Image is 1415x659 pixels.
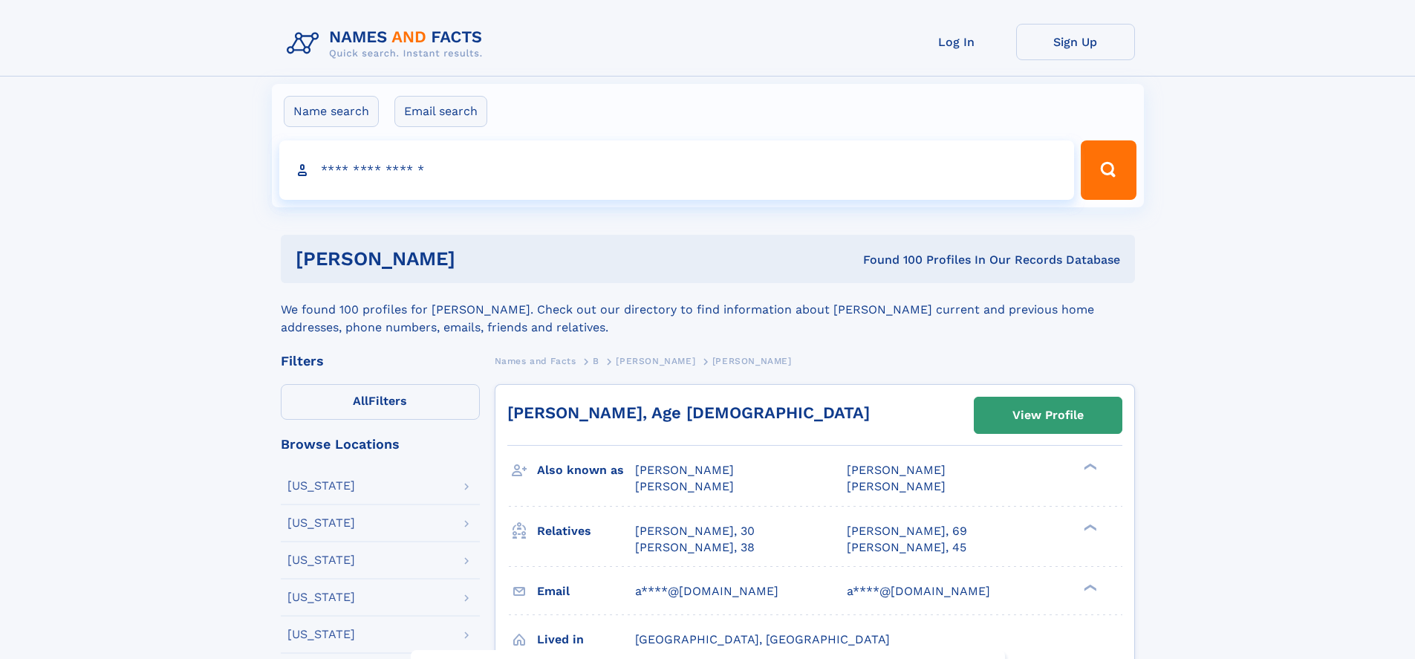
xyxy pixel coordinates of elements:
[635,523,755,539] a: [PERSON_NAME], 30
[897,24,1016,60] a: Log In
[284,96,379,127] label: Name search
[1080,582,1098,592] div: ❯
[353,394,368,408] span: All
[537,458,635,483] h3: Also known as
[287,517,355,529] div: [US_STATE]
[847,539,966,556] a: [PERSON_NAME], 45
[635,632,890,646] span: [GEOGRAPHIC_DATA], [GEOGRAPHIC_DATA]
[659,252,1120,268] div: Found 100 Profiles In Our Records Database
[616,356,695,366] span: [PERSON_NAME]
[281,354,480,368] div: Filters
[287,480,355,492] div: [US_STATE]
[537,519,635,544] h3: Relatives
[1080,462,1098,472] div: ❯
[287,629,355,640] div: [US_STATE]
[975,397,1122,433] a: View Profile
[635,463,734,477] span: [PERSON_NAME]
[537,627,635,652] h3: Lived in
[279,140,1075,200] input: search input
[593,356,599,366] span: B
[635,479,734,493] span: [PERSON_NAME]
[1081,140,1136,200] button: Search Button
[1080,522,1098,532] div: ❯
[281,384,480,420] label: Filters
[712,356,792,366] span: [PERSON_NAME]
[296,250,660,268] h1: [PERSON_NAME]
[507,403,870,422] a: [PERSON_NAME], Age [DEMOGRAPHIC_DATA]
[495,351,576,370] a: Names and Facts
[287,554,355,566] div: [US_STATE]
[593,351,599,370] a: B
[847,523,967,539] a: [PERSON_NAME], 69
[281,24,495,64] img: Logo Names and Facts
[287,591,355,603] div: [US_STATE]
[1016,24,1135,60] a: Sign Up
[537,579,635,604] h3: Email
[1012,398,1084,432] div: View Profile
[394,96,487,127] label: Email search
[847,479,946,493] span: [PERSON_NAME]
[616,351,695,370] a: [PERSON_NAME]
[281,283,1135,337] div: We found 100 profiles for [PERSON_NAME]. Check out our directory to find information about [PERSO...
[635,539,755,556] a: [PERSON_NAME], 38
[847,463,946,477] span: [PERSON_NAME]
[281,438,480,451] div: Browse Locations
